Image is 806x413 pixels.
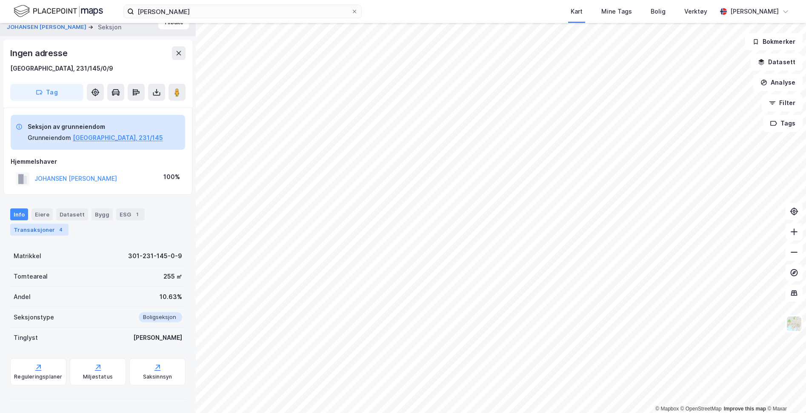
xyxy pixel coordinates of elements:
[10,224,69,236] div: Transaksjoner
[680,406,722,412] a: OpenStreetMap
[133,210,141,219] div: 1
[10,84,83,101] button: Tag
[751,54,803,71] button: Datasett
[11,157,185,167] div: Hjemmelshaver
[31,208,53,220] div: Eiere
[163,271,182,282] div: 255 ㎡
[128,251,182,261] div: 301-231-145-0-9
[28,133,71,143] div: Grunneiendom
[684,6,707,17] div: Verktøy
[91,208,113,220] div: Bygg
[56,208,88,220] div: Datasett
[14,271,48,282] div: Tomteareal
[57,225,65,234] div: 4
[116,208,145,220] div: ESG
[763,115,803,132] button: Tags
[14,373,62,380] div: Reguleringsplaner
[786,316,802,332] img: Z
[571,6,583,17] div: Kart
[651,6,666,17] div: Bolig
[163,172,180,182] div: 100%
[10,208,28,220] div: Info
[73,133,163,143] button: [GEOGRAPHIC_DATA], 231/145
[143,373,172,380] div: Saksinnsyn
[14,251,41,261] div: Matrikkel
[98,22,121,32] div: Seksjon
[724,406,766,412] a: Improve this map
[763,372,806,413] iframe: Chat Widget
[14,4,103,19] img: logo.f888ab2527a4732fd821a326f86c7f29.svg
[10,46,69,60] div: Ingen adresse
[7,23,88,31] button: JOHANSEN [PERSON_NAME]
[10,63,113,74] div: [GEOGRAPHIC_DATA], 231/145/0/9
[730,6,779,17] div: [PERSON_NAME]
[601,6,632,17] div: Mine Tags
[133,333,182,343] div: [PERSON_NAME]
[14,312,54,322] div: Seksjonstype
[134,5,351,18] input: Søk på adresse, matrikkel, gårdeiere, leietakere eller personer
[83,373,113,380] div: Miljøstatus
[762,94,803,111] button: Filter
[160,292,182,302] div: 10.63%
[655,406,679,412] a: Mapbox
[14,292,31,302] div: Andel
[763,372,806,413] div: Kontrollprogram for chat
[753,74,803,91] button: Analyse
[14,333,38,343] div: Tinglyst
[745,33,803,50] button: Bokmerker
[28,122,163,132] div: Seksjon av grunneiendom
